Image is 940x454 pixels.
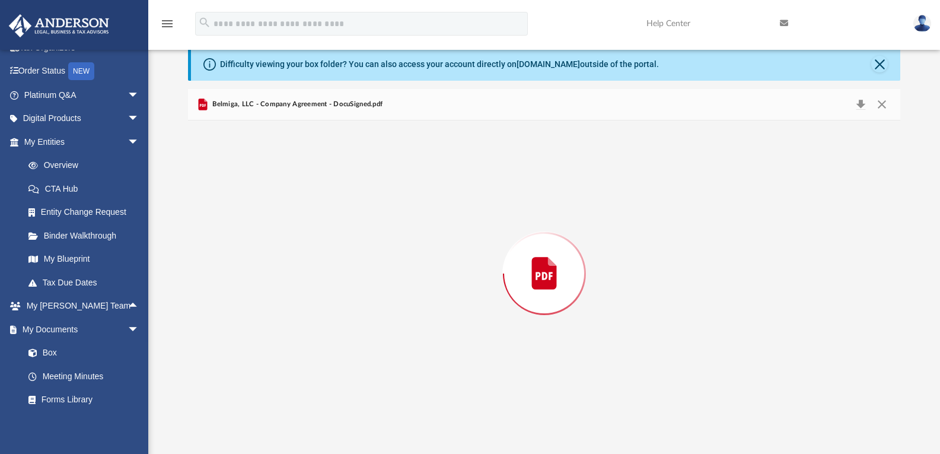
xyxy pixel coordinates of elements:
[68,62,94,80] div: NEW
[17,177,157,201] a: CTA Hub
[913,15,931,32] img: User Pic
[8,294,151,318] a: My [PERSON_NAME] Teamarrow_drop_up
[220,58,659,71] div: Difficulty viewing your box folder? You can also access your account directly on outside of the p...
[17,341,145,365] a: Box
[8,130,157,154] a: My Entitiesarrow_drop_down
[850,96,871,113] button: Download
[517,59,580,69] a: [DOMAIN_NAME]
[17,154,157,177] a: Overview
[128,130,151,154] span: arrow_drop_down
[128,83,151,107] span: arrow_drop_down
[17,388,145,412] a: Forms Library
[5,14,113,37] img: Anderson Advisors Platinum Portal
[17,201,157,224] a: Entity Change Request
[17,247,151,271] a: My Blueprint
[128,107,151,131] span: arrow_drop_down
[128,318,151,342] span: arrow_drop_down
[8,83,157,107] a: Platinum Q&Aarrow_drop_down
[8,107,157,131] a: Digital Productsarrow_drop_down
[128,294,151,319] span: arrow_drop_up
[8,318,151,341] a: My Documentsarrow_drop_down
[160,17,174,31] i: menu
[8,59,157,84] a: Order StatusNEW
[17,271,157,294] a: Tax Due Dates
[188,89,901,427] div: Preview
[871,56,888,72] button: Close
[17,224,157,247] a: Binder Walkthrough
[17,411,151,435] a: Notarize
[160,23,174,31] a: menu
[198,16,211,29] i: search
[210,99,383,110] span: Belmiga, LLC - Company Agreement - DocuSigned.pdf
[17,364,151,388] a: Meeting Minutes
[871,96,893,113] button: Close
